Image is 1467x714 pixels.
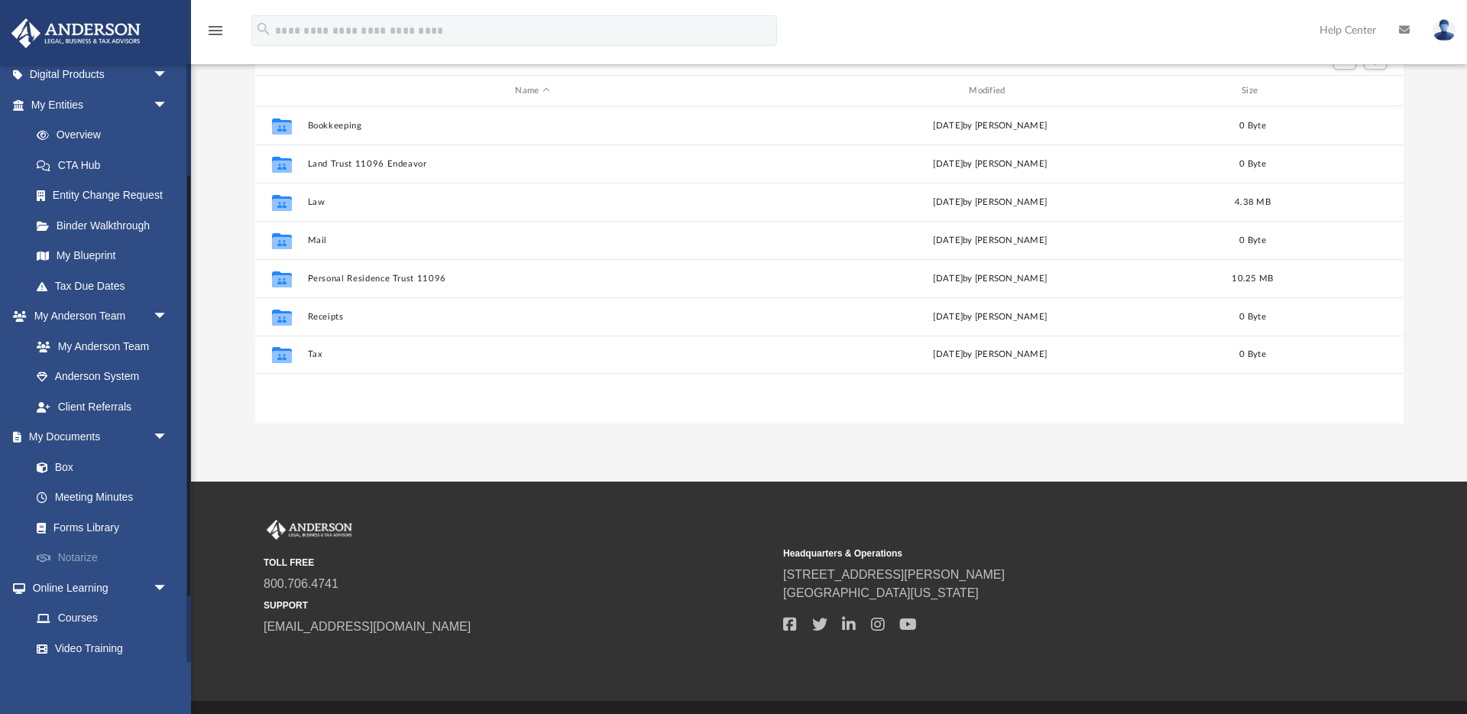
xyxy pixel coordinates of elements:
a: Entity Change Request [21,180,191,211]
a: Box [21,452,183,482]
a: Client Referrals [21,391,183,422]
img: Anderson Advisors Platinum Portal [264,520,355,540]
a: Courses [21,603,183,634]
a: Overview [21,120,191,151]
i: menu [206,21,225,40]
span: arrow_drop_down [153,573,183,604]
a: Video Training [21,633,176,664]
a: Anderson System [21,362,183,392]
button: Tax [307,350,758,360]
small: Headquarters & Operations [783,547,1292,560]
a: My Blueprint [21,241,183,271]
div: [DATE] by [PERSON_NAME] [765,119,1216,133]
div: [DATE] by [PERSON_NAME] [765,157,1216,171]
button: Mail [307,235,758,245]
a: 800.706.4741 [264,577,338,590]
button: Land Trust 11096 Endeavor [307,159,758,169]
div: grid [255,106,1404,423]
button: Law [307,197,758,207]
span: 0 Byte [1239,122,1266,130]
a: Online Learningarrow_drop_down [11,573,183,603]
a: Binder Walkthrough [21,210,191,241]
a: My Documentsarrow_drop_down [11,422,191,453]
a: My Entitiesarrow_drop_down [11,89,191,120]
img: User Pic [1433,19,1456,41]
span: 0 Byte [1239,313,1266,321]
small: TOLL FREE [264,556,772,570]
span: 0 Byte [1239,236,1266,245]
a: My Anderson Teamarrow_drop_down [11,301,183,332]
a: Meeting Minutes [21,482,191,513]
div: Modified [764,84,1215,98]
div: Size [1222,84,1283,98]
a: Forms Library [21,512,183,543]
a: Notarize [21,543,191,573]
a: [STREET_ADDRESS][PERSON_NAME] [783,568,1005,581]
small: SUPPORT [264,599,772,612]
div: [DATE] by [PERSON_NAME] [765,310,1216,324]
a: [GEOGRAPHIC_DATA][US_STATE] [783,586,979,599]
div: [DATE] by [PERSON_NAME] [765,196,1216,209]
span: 0 Byte [1239,351,1266,359]
div: [DATE] by [PERSON_NAME] [765,272,1216,286]
span: arrow_drop_down [153,422,183,453]
span: 4.38 MB [1235,198,1271,206]
div: id [261,84,300,98]
i: search [255,21,272,37]
div: id [1290,84,1397,98]
div: Name [306,84,757,98]
button: Receipts [307,312,758,322]
button: Personal Residence Trust 11096 [307,274,758,284]
span: arrow_drop_down [153,89,183,121]
button: Bookkeeping [307,121,758,131]
span: 0 Byte [1239,160,1266,168]
div: [DATE] by [PERSON_NAME] [765,234,1216,248]
img: Anderson Advisors Platinum Portal [7,18,145,48]
span: 10.25 MB [1232,274,1273,283]
a: CTA Hub [21,150,191,180]
span: arrow_drop_down [153,60,183,91]
span: arrow_drop_down [153,301,183,333]
a: [EMAIL_ADDRESS][DOMAIN_NAME] [264,620,471,633]
a: My Anderson Team [21,331,176,362]
a: Digital Productsarrow_drop_down [11,60,191,90]
a: menu [206,29,225,40]
div: [DATE] by [PERSON_NAME] [765,349,1216,362]
a: Tax Due Dates [21,271,191,301]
